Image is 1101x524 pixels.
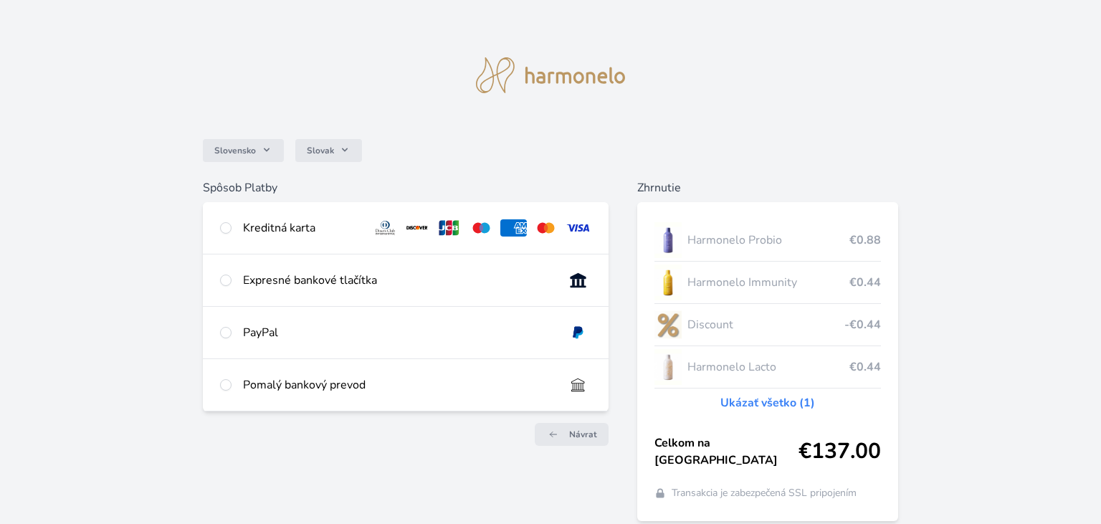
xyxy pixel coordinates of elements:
span: Harmonelo Probio [687,232,849,249]
img: diners.svg [372,219,399,237]
span: €0.44 [849,358,881,376]
span: €137.00 [799,439,881,465]
span: Transakcia je zabezpečená SSL pripojením [672,486,857,500]
img: discover.svg [404,219,431,237]
span: €0.88 [849,232,881,249]
span: Celkom na [GEOGRAPHIC_DATA] [654,434,799,469]
a: Ukázať všetko (1) [720,394,815,411]
img: amex.svg [500,219,527,237]
img: logo.svg [476,57,625,93]
img: paypal.svg [565,324,591,341]
span: Harmonelo Immunity [687,274,849,291]
button: Slovensko [203,139,284,162]
img: CLEAN_PROBIO_se_stinem_x-lo.jpg [654,222,682,258]
img: discount-lo.png [654,307,682,343]
button: Slovak [295,139,362,162]
img: bankTransfer_IBAN.svg [565,376,591,394]
img: maestro.svg [468,219,495,237]
span: Slovak [307,145,334,156]
div: PayPal [243,324,553,341]
span: Slovensko [214,145,256,156]
span: Discount [687,316,844,333]
img: jcb.svg [436,219,462,237]
h6: Spôsob Platby [203,179,609,196]
img: onlineBanking_SK.svg [565,272,591,289]
h6: Zhrnutie [637,179,898,196]
span: Návrat [569,429,597,440]
a: Návrat [535,423,609,446]
img: visa.svg [565,219,591,237]
img: IMMUNITY_se_stinem_x-lo.jpg [654,265,682,300]
span: -€0.44 [844,316,881,333]
img: CLEAN_LACTO_se_stinem_x-hi-lo.jpg [654,349,682,385]
div: Expresné bankové tlačítka [243,272,553,289]
div: Pomalý bankový prevod [243,376,553,394]
img: mc.svg [533,219,559,237]
span: Harmonelo Lacto [687,358,849,376]
span: €0.44 [849,274,881,291]
div: Kreditná karta [243,219,361,237]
